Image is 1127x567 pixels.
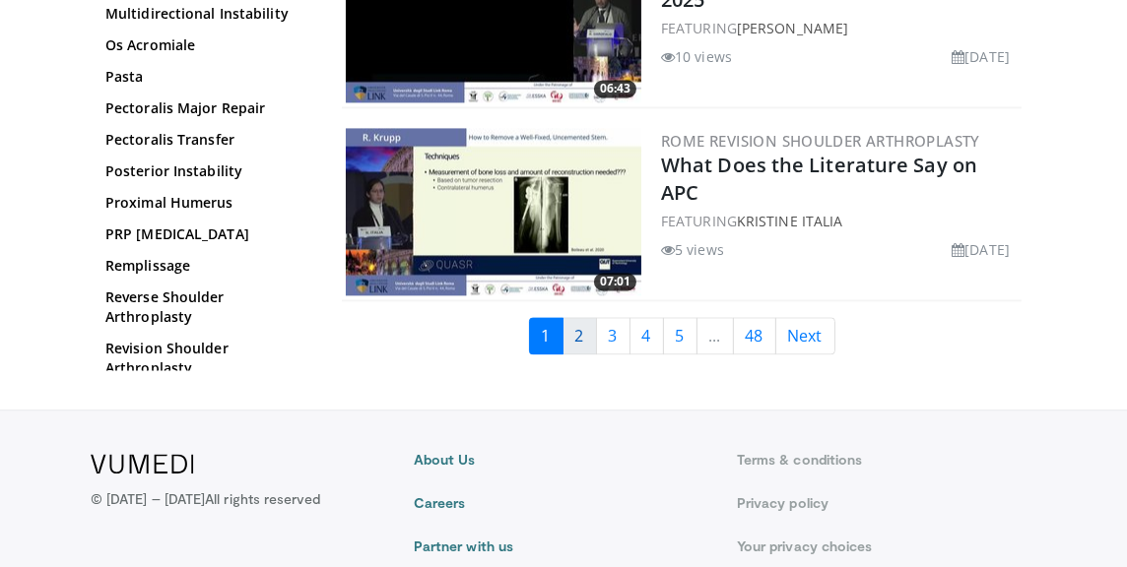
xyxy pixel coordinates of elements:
[661,46,732,67] li: 10 views
[563,317,597,354] a: 2
[661,152,977,206] a: What Does the Literature Say on APC
[775,317,835,354] a: Next
[105,98,302,118] a: Pectoralis Major Repair
[733,317,776,354] a: 48
[414,450,713,470] a: About Us
[952,239,1010,260] li: [DATE]
[529,317,563,354] a: 1
[663,317,697,354] a: 5
[105,193,302,213] a: Proximal Humerus
[346,128,641,295] img: f5eb48d7-44d9-4809-917d-8cfb8bb6880d.300x170_q85_crop-smart_upscale.jpg
[91,454,194,473] img: VuMedi Logo
[105,339,302,378] a: Revision Shoulder Arthroplasty
[661,211,1018,231] div: FEATURING
[105,4,302,24] a: Multidirectional Instability
[105,35,302,55] a: Os Acromiale
[105,130,302,150] a: Pectoralis Transfer
[105,287,302,327] a: Reverse Shoulder Arthroplasty
[661,18,1018,38] div: FEATURING
[342,317,1022,354] nav: Search results pages
[737,450,1036,470] a: Terms & conditions
[661,131,980,151] a: Rome Revision Shoulder Arthroplasty
[737,536,1036,556] a: Your privacy choices
[661,239,724,260] li: 5 views
[105,67,302,87] a: Pasta
[596,317,630,354] a: 3
[952,46,1010,67] li: [DATE]
[737,212,843,230] a: Kristine Italia
[205,490,320,507] span: All rights reserved
[105,224,302,244] a: PRP [MEDICAL_DATA]
[105,161,302,181] a: Posterior Instability
[737,493,1036,513] a: Privacy policy
[737,19,848,37] a: [PERSON_NAME]
[630,317,664,354] a: 4
[414,536,713,556] a: Partner with us
[91,489,321,509] p: © [DATE] – [DATE]
[414,493,713,513] a: Careers
[346,128,641,295] a: 07:01
[105,256,302,276] a: Remplissage
[594,273,636,290] span: 07:01
[594,80,636,97] span: 06:43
